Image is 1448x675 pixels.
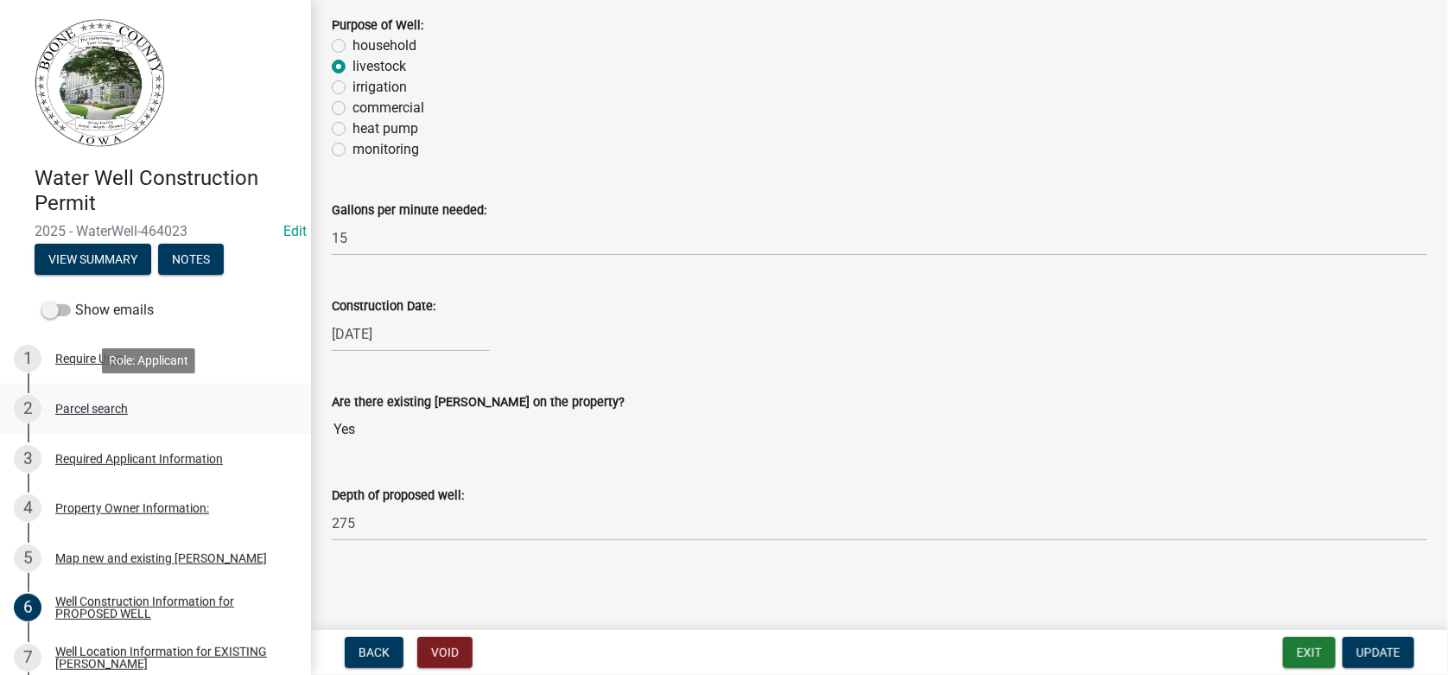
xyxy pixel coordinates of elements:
label: livestock [352,56,406,77]
button: Notes [158,244,224,275]
div: 1 [14,345,41,373]
div: 6 [14,594,41,621]
div: Require User [55,353,123,365]
div: 3 [14,445,41,473]
wm-modal-confirm: Edit Application Number [283,223,307,239]
input: mm/dd/yyyy [332,316,490,352]
label: household [352,35,416,56]
span: 2025 - WaterWell-464023 [35,223,276,239]
div: 4 [14,494,41,522]
label: Are there existing [PERSON_NAME] on the property? [332,397,625,409]
label: Construction Date: [332,301,435,313]
div: 2 [14,395,41,423]
div: 5 [14,544,41,572]
label: commercial [352,98,424,118]
button: Update [1343,637,1414,668]
label: irrigation [352,77,407,98]
a: Edit [283,223,307,239]
button: Void [417,637,473,668]
button: Exit [1283,637,1336,668]
div: Well Location Information for EXISTING [PERSON_NAME] [55,646,283,670]
div: Well Construction Information for PROPOSED WELL [55,595,283,620]
label: Gallons per minute needed: [332,205,486,217]
img: Boone County, Iowa [35,18,166,148]
span: Back [359,646,390,659]
div: Role: Applicant [102,348,195,373]
wm-modal-confirm: Summary [35,253,151,267]
label: monitoring [352,139,419,160]
div: 7 [14,644,41,672]
wm-modal-confirm: Notes [158,253,224,267]
button: View Summary [35,244,151,275]
button: Back [345,637,403,668]
h4: Water Well Construction Permit [35,166,297,216]
div: Map new and existing [PERSON_NAME] [55,552,267,564]
label: heat pump [352,118,418,139]
label: Purpose of Well: [332,20,423,32]
div: Required Applicant Information [55,453,223,465]
span: Update [1356,646,1400,659]
label: Show emails [41,300,154,321]
div: Property Owner Information: [55,502,209,514]
label: Depth of proposed well: [332,490,464,502]
div: Parcel search [55,403,128,415]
